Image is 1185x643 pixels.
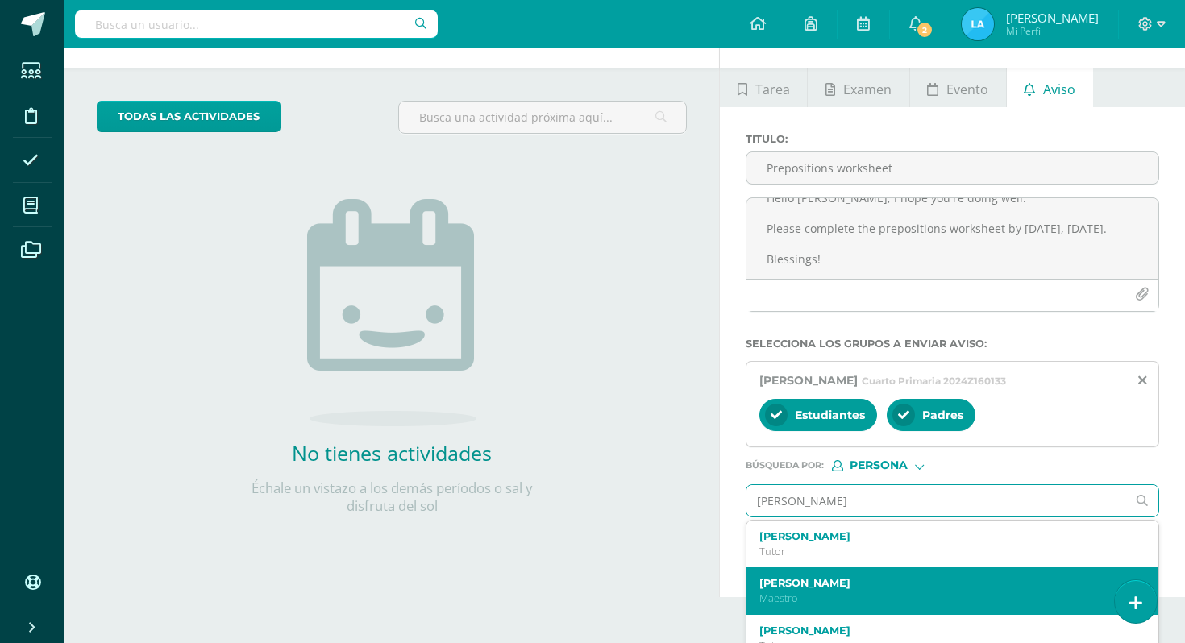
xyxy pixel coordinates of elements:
span: Examen [843,70,892,109]
label: Titulo : [746,133,1159,145]
span: Búsqueda por : [746,461,824,470]
img: 6154c65518de364556face02cf411cfc.png [962,8,994,40]
a: Tarea [720,68,807,107]
a: Examen [808,68,908,107]
span: 2 [916,21,933,39]
label: [PERSON_NAME] [759,577,1129,589]
label: [PERSON_NAME] [759,624,1129,637]
input: Titulo [746,152,1158,184]
input: Ej. Mario Galindo [746,485,1126,516]
span: Cuarto Primaria 2024Z160133 [862,375,1006,387]
span: Evento [946,70,988,109]
span: Padres [922,408,963,422]
input: Busca una actividad próxima aquí... [399,102,686,133]
a: todas las Actividades [97,101,281,132]
a: Aviso [1007,68,1093,107]
p: Tutor [759,545,1129,558]
h2: No tienes actividades [231,439,553,467]
div: [object Object] [832,460,953,471]
input: Busca un usuario... [75,10,438,38]
label: Selecciona los grupos a enviar aviso : [746,338,1159,350]
p: Échale un vistazo a los demás períodos o sal y disfruta del sol [231,479,553,515]
span: Mi Perfil [1006,24,1099,38]
p: Maestro [759,591,1129,605]
a: Evento [910,68,1006,107]
span: Aviso [1043,70,1075,109]
span: [PERSON_NAME] [1006,10,1099,26]
span: Persona [850,461,908,470]
span: [PERSON_NAME] [759,373,858,388]
label: [PERSON_NAME] [759,530,1129,542]
span: Tarea [755,70,790,109]
textarea: Hello [PERSON_NAME], I hope you're doing well. Please complete the prepositions worksheet by [DAT... [746,198,1158,279]
img: no_activities.png [307,199,476,426]
span: Estudiantes [795,408,865,422]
